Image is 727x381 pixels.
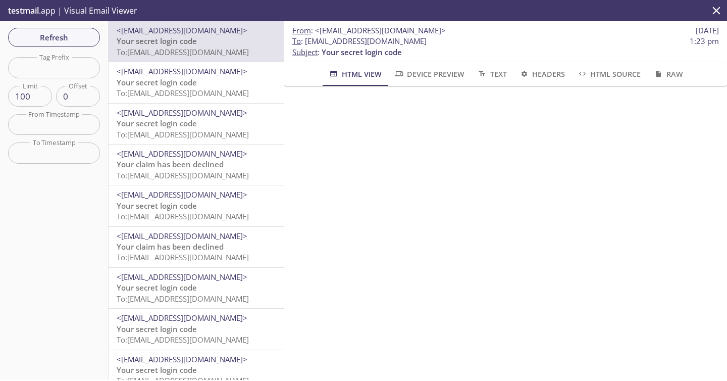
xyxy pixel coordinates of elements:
span: To: [EMAIL_ADDRESS][DOMAIN_NAME] [117,335,249,345]
span: 1:23 pm [690,36,719,46]
span: To: [EMAIL_ADDRESS][DOMAIN_NAME] [117,88,249,98]
div: <[EMAIL_ADDRESS][DOMAIN_NAME]>Your secret login codeTo:[EMAIL_ADDRESS][DOMAIN_NAME] [109,268,284,308]
span: Raw [653,68,683,80]
span: Subject [292,47,318,57]
p: : [292,36,719,58]
span: Your secret login code [117,324,197,334]
span: <[EMAIL_ADDRESS][DOMAIN_NAME]> [117,66,247,76]
span: From [292,25,311,35]
div: <[EMAIL_ADDRESS][DOMAIN_NAME]>Your secret login codeTo:[EMAIL_ADDRESS][DOMAIN_NAME] [109,185,284,226]
span: <[EMAIL_ADDRESS][DOMAIN_NAME]> [117,272,247,282]
div: <[EMAIL_ADDRESS][DOMAIN_NAME]>Your claim has been declinedTo:[EMAIL_ADDRESS][DOMAIN_NAME] [109,145,284,185]
span: <[EMAIL_ADDRESS][DOMAIN_NAME]> [117,149,247,159]
div: <[EMAIL_ADDRESS][DOMAIN_NAME]>Your secret login codeTo:[EMAIL_ADDRESS][DOMAIN_NAME] [109,62,284,103]
span: To: [EMAIL_ADDRESS][DOMAIN_NAME] [117,294,249,304]
span: <[EMAIL_ADDRESS][DOMAIN_NAME]> [117,354,247,364]
span: HTML Source [577,68,641,80]
span: To: [EMAIL_ADDRESS][DOMAIN_NAME] [117,170,249,180]
span: <[EMAIL_ADDRESS][DOMAIN_NAME]> [117,231,247,241]
span: To: [EMAIL_ADDRESS][DOMAIN_NAME] [117,252,249,262]
div: <[EMAIL_ADDRESS][DOMAIN_NAME]>Your secret login codeTo:[EMAIL_ADDRESS][DOMAIN_NAME] [109,104,284,144]
span: To: [EMAIL_ADDRESS][DOMAIN_NAME] [117,47,249,57]
span: Your secret login code [117,201,197,211]
span: <[EMAIL_ADDRESS][DOMAIN_NAME]> [117,189,247,200]
span: <[EMAIL_ADDRESS][DOMAIN_NAME]> [117,313,247,323]
span: Device Preview [394,68,464,80]
span: testmail [8,5,39,16]
span: <[EMAIL_ADDRESS][DOMAIN_NAME]> [117,25,247,35]
span: Your secret login code [117,118,197,128]
span: To [292,36,301,46]
span: Text [477,68,506,80]
span: To: [EMAIL_ADDRESS][DOMAIN_NAME] [117,211,249,221]
span: Your secret login code [117,77,197,87]
span: Your claim has been declined [117,159,224,169]
span: Your claim has been declined [117,242,224,252]
span: Your secret login code [117,36,197,46]
button: Refresh [8,28,100,47]
div: <[EMAIL_ADDRESS][DOMAIN_NAME]>Your claim has been declinedTo:[EMAIL_ADDRESS][DOMAIN_NAME] [109,227,284,267]
span: : [EMAIL_ADDRESS][DOMAIN_NAME] [292,36,427,46]
span: : [292,25,446,36]
span: Your secret login code [117,365,197,375]
span: <[EMAIL_ADDRESS][DOMAIN_NAME]> [117,108,247,118]
span: Headers [519,68,565,80]
span: Your secret login code [117,282,197,293]
span: To: [EMAIL_ADDRESS][DOMAIN_NAME] [117,129,249,139]
span: <[EMAIL_ADDRESS][DOMAIN_NAME]> [315,25,446,35]
span: HTML View [328,68,381,80]
span: Refresh [16,31,92,44]
div: <[EMAIL_ADDRESS][DOMAIN_NAME]>Your secret login codeTo:[EMAIL_ADDRESS][DOMAIN_NAME] [109,309,284,349]
span: Your secret login code [322,47,402,57]
span: [DATE] [696,25,719,36]
div: <[EMAIL_ADDRESS][DOMAIN_NAME]>Your secret login codeTo:[EMAIL_ADDRESS][DOMAIN_NAME] [109,21,284,62]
